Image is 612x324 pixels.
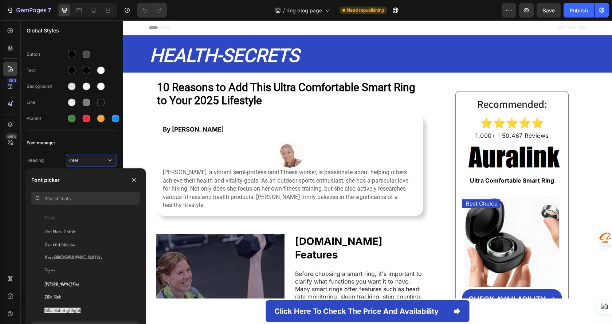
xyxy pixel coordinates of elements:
[48,6,51,15] p: 7
[44,215,55,222] span: Zen Loop
[69,157,106,164] span: Inter
[137,3,167,17] div: Undo/Redo
[27,157,66,164] span: Heading
[346,274,423,284] p: CHECK AVAILABILITY
[44,294,61,300] span: Zilla Slab
[339,269,439,288] a: CHECK AVAILABILITY
[564,3,594,17] button: Publish
[27,83,66,90] div: Background
[283,7,285,14] span: /
[353,112,426,119] span: 1.000+ | 50.467 Reviews
[537,3,561,17] button: Save
[5,133,17,139] div: Beta
[40,148,294,189] p: [PERSON_NAME], a vibrant semi-professional fitness worker, is passionate about helping others ach...
[7,78,17,83] div: 450
[40,105,101,113] strong: By [PERSON_NAME]
[44,228,76,235] span: Zen Maru Gothic
[286,7,322,14] span: ring blog page
[347,156,431,164] strong: Ultra Comfortable Smart Ring
[44,241,75,248] span: Zen Old Mincho
[347,7,384,13] span: Need republishing
[44,281,79,287] span: [PERSON_NAME] Xing
[27,138,55,147] span: Font manager
[342,173,437,269] img: gempages_580590206961320531-967f5342-e061-4a0a-b91d-666d0596c9eb.png
[44,254,102,261] span: Zen [GEOGRAPHIC_DATA]
[27,99,66,106] div: Line
[543,7,555,13] span: Save
[44,192,140,205] input: Search fonts
[27,67,66,74] div: Text
[44,307,81,313] span: Zilla Slab Highlight
[343,180,375,187] p: Best Choice
[27,115,66,122] div: Accent
[27,24,176,46] strong: HEALTH-SECRETS
[27,51,66,58] div: Button
[34,60,293,86] strong: 10 Reasons to Add This Ultra Comfortable Smart Ring to Your 2025 Lifestyle
[123,20,612,324] iframe: Design area
[66,154,117,167] button: Inter
[31,176,60,184] p: Font picker
[3,3,54,17] button: 7
[27,27,117,34] p: Global Styles
[570,7,588,14] div: Publish
[172,215,260,240] strong: [DOMAIN_NAME] Features
[152,284,316,297] p: Click here to check the price and availability
[143,280,346,302] a: Click here to check the price and availability
[152,118,181,147] img: gempages_580590206961320531-df0091e4-238e-4d7f-853e-54a743629d19.png
[339,120,439,151] img: gempages_580590206961320531-68bad53e-bf24-46a3-b13e-6abe338d8447.png
[44,268,55,274] span: Zeyada
[354,77,424,91] strong: Recommended:
[340,95,439,110] p: ⭐⭐⭐⭐⭐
